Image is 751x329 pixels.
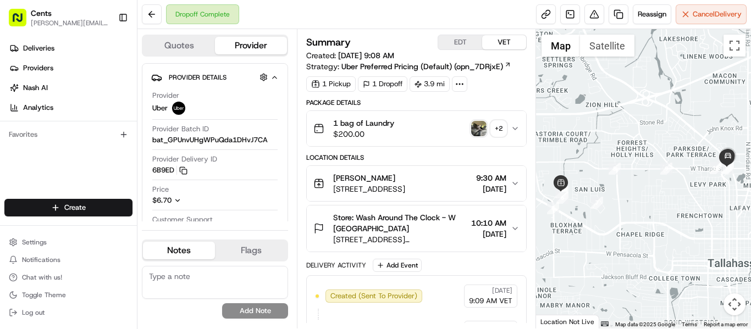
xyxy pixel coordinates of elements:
[482,35,526,49] button: VET
[306,61,511,72] div: Strategy:
[547,202,559,214] div: 3
[11,105,31,125] img: 1736555255976-a54dd68f-1ca7-489b-9aae-adbdc363a1c4
[23,103,53,113] span: Analytics
[4,4,114,31] button: Cents[PERSON_NAME][EMAIL_ADDRESS][PERSON_NAME][DOMAIN_NAME]
[722,162,734,174] div: 14
[152,135,268,145] span: bat_GPUnvUHgWPuQda1DHvJ7CA
[22,255,60,264] span: Notifications
[556,192,568,204] div: 6
[22,273,62,282] span: Chat with us!
[471,121,506,136] button: photo_proof_of_pickup image+2
[469,296,512,306] span: 9:09 AM VET
[7,155,89,175] a: 📗Knowledge Base
[152,215,213,225] span: Customer Support
[333,172,395,183] span: [PERSON_NAME]
[724,293,746,315] button: Map camera controls
[151,68,279,86] button: Provider Details
[152,91,179,101] span: Provider
[333,118,394,129] span: 1 bag of Laundry
[491,121,506,136] div: + 2
[333,234,467,245] span: [STREET_ADDRESS][PERSON_NAME][US_STATE]
[11,11,33,33] img: Nash
[143,37,215,54] button: Quotes
[78,186,133,194] a: Powered byPylon
[22,238,47,247] span: Settings
[23,83,48,93] span: Nash AI
[539,314,575,328] img: Google
[22,308,45,317] span: Log out
[306,37,351,47] h3: Summary
[591,197,603,209] div: 7
[609,163,621,175] div: 8
[37,116,139,125] div: We're available if you need us!
[601,321,609,326] button: Keyboard shortcuts
[93,160,102,169] div: 💻
[152,103,168,113] span: Uber
[704,321,748,327] a: Report a map error
[215,242,287,259] button: Flags
[215,37,287,54] button: Provider
[410,76,450,92] div: 3.9 mi
[333,212,467,234] span: Store: Wash Around The Clock - W [GEOGRAPHIC_DATA]
[307,205,526,252] button: Store: Wash Around The Clock - W [GEOGRAPHIC_DATA][STREET_ADDRESS][PERSON_NAME][US_STATE]10:10 AM...
[152,154,217,164] span: Provider Delivery ID
[23,63,53,73] span: Providers
[152,196,172,205] span: $6.70
[471,121,487,136] img: photo_proof_of_pickup image
[724,35,746,57] button: Toggle fullscreen view
[373,259,422,272] button: Add Event
[471,218,506,228] span: 10:10 AM
[22,291,66,299] span: Toggle Theme
[492,286,512,295] span: [DATE]
[4,79,137,97] a: Nash AI
[31,19,109,27] button: [PERSON_NAME][EMAIL_ADDRESS][PERSON_NAME][DOMAIN_NAME]
[4,40,137,57] a: Deliveries
[104,159,176,170] span: API Documentation
[4,252,132,267] button: Notifications
[338,51,394,60] span: [DATE] 9:08 AM
[555,186,567,198] div: 5
[306,261,366,270] div: Delivery Activity
[536,315,599,328] div: Location Not Live
[31,8,52,19] button: Cents
[4,199,132,216] button: Create
[306,98,527,107] div: Package Details
[152,185,169,194] span: Price
[306,76,356,92] div: 1 Pickup
[4,126,132,143] div: Favorites
[306,50,394,61] span: Created:
[11,160,20,169] div: 📗
[152,196,249,205] button: $6.70
[23,43,54,53] span: Deliveries
[169,73,227,82] span: Provider Details
[676,4,747,24] button: CancelDelivery
[438,35,482,49] button: EDT
[633,4,671,24] button: Reassign
[333,183,405,194] span: [STREET_ADDRESS]
[693,9,742,19] span: Cancel Delivery
[539,314,575,328] a: Open this area in Google Maps (opens a new window)
[89,155,181,175] a: 💻API Documentation
[307,111,526,146] button: 1 bag of Laundry$200.00photo_proof_of_pickup image+2
[341,61,503,72] span: Uber Preferred Pricing (Default) (opn_7DRjxE)
[4,59,137,77] a: Providers
[615,321,675,327] span: Map data ©2025 Google
[109,186,133,194] span: Pylon
[682,321,697,327] a: Terms
[22,159,84,170] span: Knowledge Base
[341,61,511,72] a: Uber Preferred Pricing (Default) (opn_7DRjxE)
[721,161,733,174] div: 13
[306,153,527,162] div: Location Details
[710,162,722,174] div: 10
[660,163,672,175] div: 9
[358,76,407,92] div: 1 Dropoff
[37,105,180,116] div: Start new chat
[333,129,394,140] span: $200.00
[307,166,526,201] button: [PERSON_NAME][STREET_ADDRESS]9:30 AM[DATE]
[476,183,506,194] span: [DATE]
[4,235,132,250] button: Settings
[330,291,417,301] span: Created (Sent To Provider)
[638,9,666,19] span: Reassign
